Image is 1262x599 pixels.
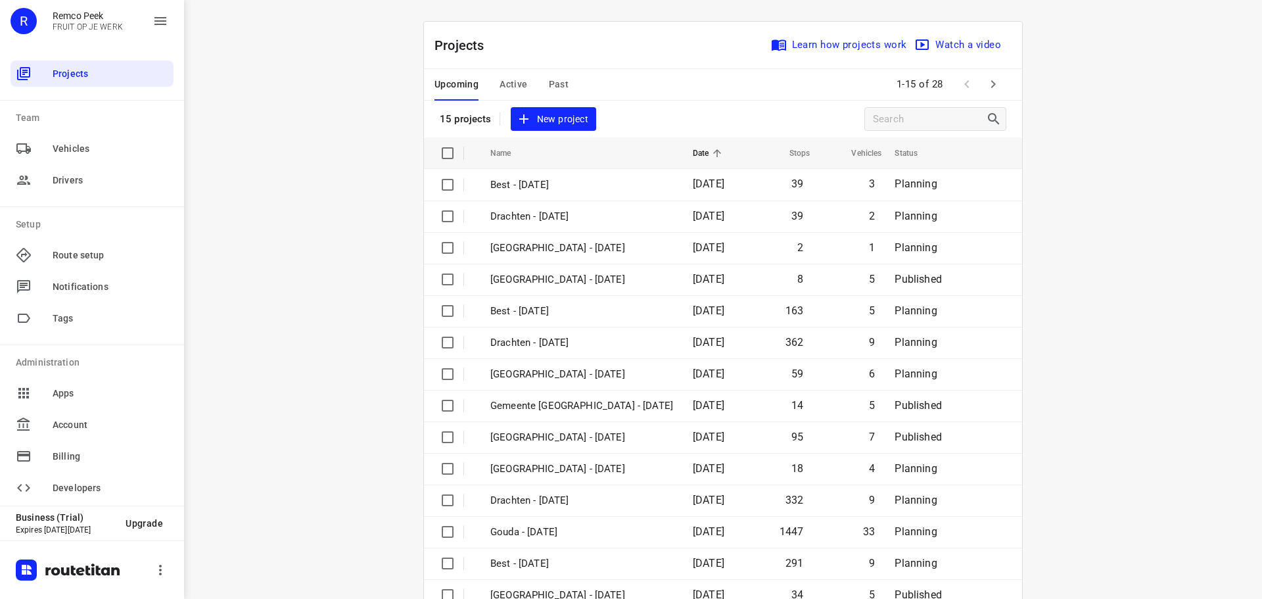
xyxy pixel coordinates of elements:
[791,431,803,443] span: 95
[869,557,875,569] span: 9
[11,60,174,87] div: Projects
[834,145,881,161] span: Vehicles
[791,178,803,190] span: 39
[16,525,115,535] p: Expires [DATE][DATE]
[693,368,724,380] span: [DATE]
[53,67,168,81] span: Projects
[53,11,123,21] p: Remco Peek
[693,145,726,161] span: Date
[53,249,168,262] span: Route setup
[869,431,875,443] span: 7
[869,304,875,317] span: 5
[869,336,875,348] span: 9
[53,142,168,156] span: Vehicles
[791,462,803,475] span: 18
[549,76,569,93] span: Past
[895,210,937,222] span: Planning
[11,475,174,501] div: Developers
[869,273,875,285] span: 5
[780,525,804,538] span: 1447
[490,367,673,382] p: Antwerpen - Wednesday
[434,76,479,93] span: Upcoming
[869,399,875,412] span: 5
[490,525,673,540] p: Gouda - Tuesday
[490,272,673,287] p: Gemeente Rotterdam - Thursday
[500,76,527,93] span: Active
[693,304,724,317] span: [DATE]
[11,380,174,406] div: Apps
[785,557,804,569] span: 291
[980,71,1006,97] span: Next Page
[785,304,804,317] span: 163
[16,218,174,231] p: Setup
[895,241,937,254] span: Planning
[11,242,174,268] div: Route setup
[797,241,803,254] span: 2
[791,399,803,412] span: 14
[490,178,673,193] p: Best - [DATE]
[490,556,673,571] p: Best - Tuesday
[895,462,937,475] span: Planning
[490,304,673,319] p: Best - Thursday
[895,368,937,380] span: Planning
[53,280,168,294] span: Notifications
[895,145,935,161] span: Status
[895,336,937,348] span: Planning
[869,494,875,506] span: 9
[693,462,724,475] span: [DATE]
[693,241,724,254] span: [DATE]
[16,512,115,523] p: Business (Trial)
[869,178,875,190] span: 3
[16,111,174,125] p: Team
[954,71,980,97] span: Previous Page
[440,113,492,125] p: 15 projects
[869,462,875,475] span: 4
[895,304,937,317] span: Planning
[53,174,168,187] span: Drivers
[693,336,724,348] span: [DATE]
[791,368,803,380] span: 59
[11,274,174,300] div: Notifications
[53,22,123,32] p: FRUIT OP JE WERK
[11,8,37,34] div: R
[895,525,937,538] span: Planning
[16,356,174,370] p: Administration
[869,368,875,380] span: 6
[785,494,804,506] span: 332
[693,178,724,190] span: [DATE]
[126,518,163,529] span: Upgrade
[115,512,174,535] button: Upgrade
[693,525,724,538] span: [DATE]
[693,273,724,285] span: [DATE]
[986,111,1006,127] div: Search
[490,462,673,477] p: Antwerpen - Tuesday
[693,210,724,222] span: [DATE]
[519,111,588,128] span: New project
[490,493,673,508] p: Drachten - Tuesday
[53,387,168,400] span: Apps
[511,107,596,132] button: New project
[434,36,495,55] p: Projects
[895,273,942,285] span: Published
[490,430,673,445] p: Gemeente Rotterdam - Tuesday
[53,312,168,325] span: Tags
[895,399,942,412] span: Published
[873,109,986,130] input: Search projects
[895,557,937,569] span: Planning
[693,494,724,506] span: [DATE]
[693,431,724,443] span: [DATE]
[53,450,168,464] span: Billing
[11,412,174,438] div: Account
[490,241,673,256] p: [GEOGRAPHIC_DATA] - [DATE]
[490,209,673,224] p: Drachten - [DATE]
[53,418,168,432] span: Account
[863,525,875,538] span: 33
[869,210,875,222] span: 2
[791,210,803,222] span: 39
[772,145,810,161] span: Stops
[11,135,174,162] div: Vehicles
[895,431,942,443] span: Published
[785,336,804,348] span: 362
[891,70,948,99] span: 1-15 of 28
[895,494,937,506] span: Planning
